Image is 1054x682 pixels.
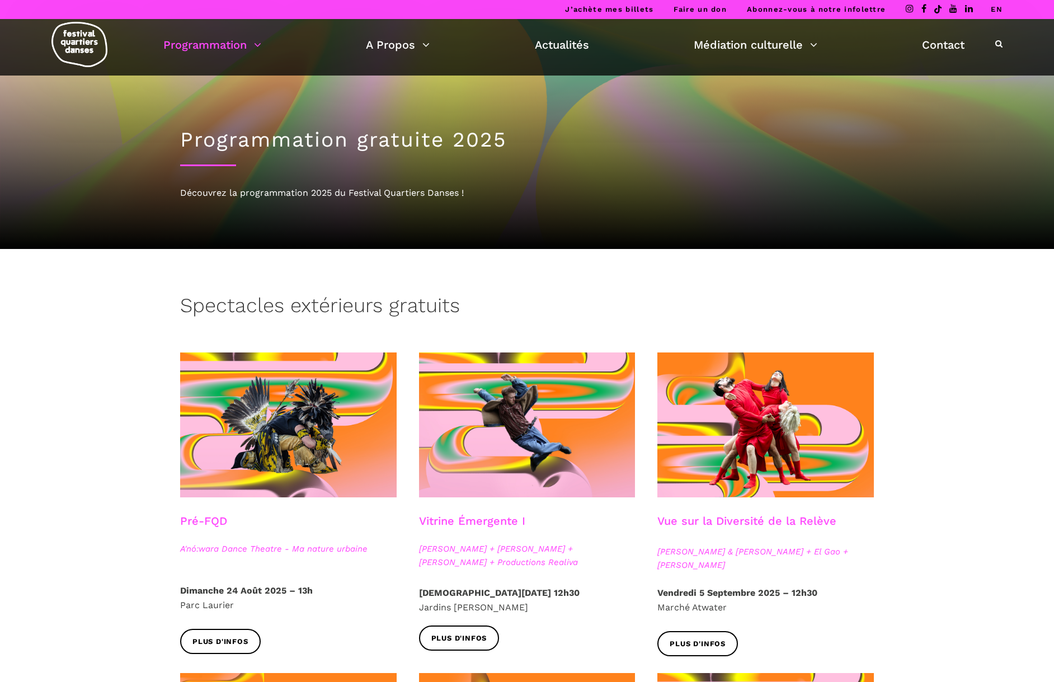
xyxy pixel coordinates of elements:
[674,5,727,13] a: Faire un don
[180,542,397,556] span: A'nó:wara Dance Theatre - Ma nature urbaine
[419,514,525,542] h3: Vitrine Émergente I
[991,5,1003,13] a: EN
[180,186,874,200] div: Découvrez la programmation 2025 du Festival Quartiers Danses !
[163,35,261,54] a: Programmation
[51,22,107,67] img: logo-fqd-med
[565,5,653,13] a: J’achète mes billets
[180,128,874,152] h1: Programmation gratuite 2025
[419,587,580,598] strong: [DEMOGRAPHIC_DATA][DATE] 12h30
[419,625,500,651] a: Plus d'infos
[180,514,227,542] h3: Pré-FQD
[192,636,248,648] span: Plus d'infos
[657,586,874,614] p: Marché Atwater
[180,585,313,596] strong: Dimanche 24 Août 2025 – 13h
[366,35,430,54] a: A Propos
[419,586,636,614] p: Jardins [PERSON_NAME]
[535,35,589,54] a: Actualités
[747,5,886,13] a: Abonnez-vous à notre infolettre
[180,629,261,654] a: Plus d'infos
[419,542,636,569] span: [PERSON_NAME] + [PERSON_NAME] + [PERSON_NAME] + Productions Realiva
[670,638,726,650] span: Plus d'infos
[694,35,817,54] a: Médiation culturelle
[922,35,964,54] a: Contact
[180,294,460,322] h3: Spectacles extérieurs gratuits
[657,587,817,598] strong: Vendredi 5 Septembre 2025 – 12h30
[657,514,836,542] h3: Vue sur la Diversité de la Relève
[431,633,487,645] span: Plus d'infos
[657,631,738,656] a: Plus d'infos
[657,545,874,572] span: [PERSON_NAME] & [PERSON_NAME] + El Gao + [PERSON_NAME]
[180,584,397,612] p: Parc Laurier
